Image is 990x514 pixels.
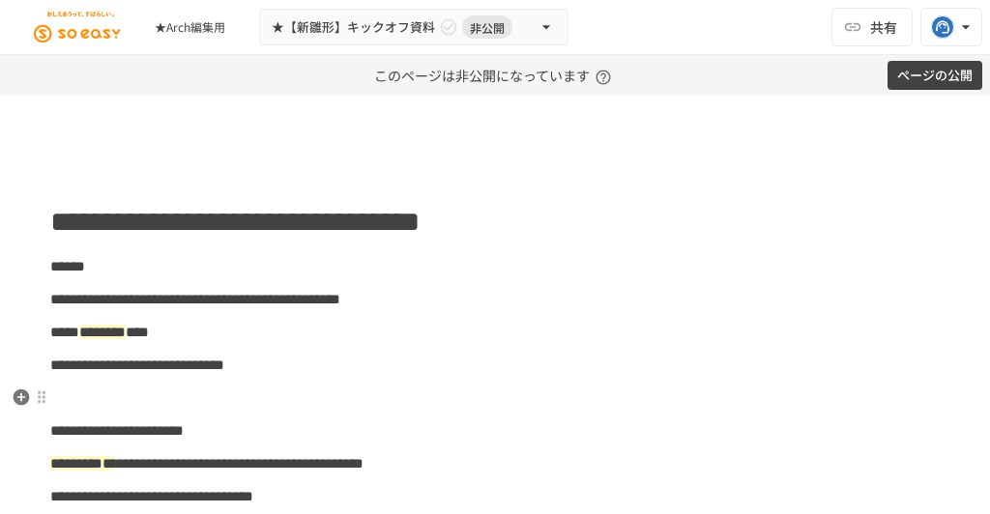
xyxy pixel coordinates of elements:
span: 共有 [870,16,897,38]
button: ★【新雛形】キックオフ資料非公開 [259,9,568,45]
span: ★【新雛形】キックオフ資料 [272,16,435,38]
button: 共有 [831,8,913,46]
p: このページは非公開になっています [374,55,617,96]
button: ページの公開 [888,61,982,91]
span: 非公開 [462,17,512,38]
div: ★Arch編集用 [155,18,251,36]
img: JEGjsIKIkXC9kHzRN7titGGb0UF19Vi83cQ0mCQ5DuX [15,12,139,43]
